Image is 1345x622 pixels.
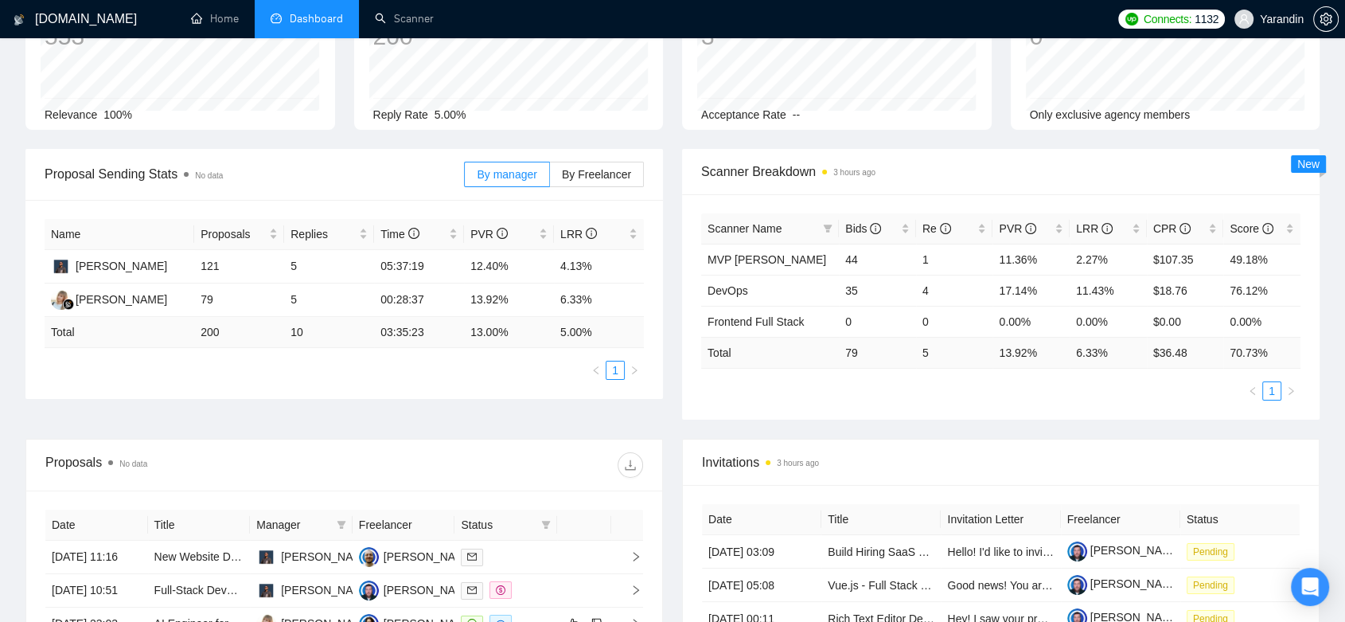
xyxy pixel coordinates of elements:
span: left [1248,386,1257,396]
span: Pending [1187,543,1234,561]
th: Title [821,504,941,535]
span: Score [1230,222,1273,235]
span: CPR [1153,222,1191,235]
td: 1 [916,244,993,275]
img: gigradar-bm.png [63,299,74,310]
span: LRR [1076,222,1113,235]
span: filter [333,513,349,537]
button: left [587,361,606,380]
td: 10 [284,317,374,348]
span: info-circle [586,228,597,239]
td: [DATE] 10:51 [45,574,148,608]
span: 1132 [1195,10,1218,28]
img: DS [51,256,71,276]
span: Connects: [1144,10,1191,28]
th: Invitation Letter [941,504,1060,535]
img: c19bXfwnFqFTzHSq8co447gy_X-51O090Hh8gnVypaJy5sPOBYmdyENk2OyO4zG79X [1067,542,1087,561]
li: Next Page [625,361,644,380]
td: 17.14% [992,275,1070,306]
span: right [618,585,641,596]
span: filter [541,520,551,530]
div: [PERSON_NAME] [281,548,372,565]
img: AK [51,290,71,310]
td: Build Hiring SaaS MVP – 5-Week Project (Web App) [821,535,941,569]
a: Full-Stack Developer for Internal Dashboard (React + Node.js + GraphQL) [154,584,520,597]
img: c19bXfwnFqFTzHSq8co447gy_X-51O090Hh8gnVypaJy5sPOBYmdyENk2OyO4zG79X [1067,575,1087,595]
span: New [1297,158,1320,170]
th: Date [702,504,821,535]
a: searchScanner [375,12,434,25]
img: DS [256,581,276,600]
td: 79 [839,337,916,368]
td: 35 [839,275,916,306]
span: Scanner Name [708,222,782,235]
span: 100% [103,108,132,121]
span: setting [1314,13,1338,25]
span: left [591,366,601,375]
span: Invitations [702,452,1300,472]
img: OP [359,547,379,567]
td: 0.00% [992,306,1070,337]
th: Freelancer [1061,504,1180,535]
li: Previous Page [1243,381,1262,401]
td: 00:28:37 [374,284,464,317]
td: 70.73 % [1223,337,1300,368]
td: New Website Development for My Business [148,541,251,574]
li: 1 [606,361,625,380]
a: DS[PERSON_NAME] [51,259,167,272]
span: info-circle [1179,223,1191,234]
th: Status [1180,504,1300,535]
td: $ 36.48 [1147,337,1224,368]
td: Total [701,337,839,368]
td: Vue.js - Full Stack Developer [821,569,941,602]
span: No data [195,171,223,180]
span: user [1238,14,1249,25]
span: Time [380,228,419,241]
time: 3 hours ago [833,168,875,177]
span: Status [461,516,535,534]
button: setting [1313,6,1339,32]
a: AK[PERSON_NAME] [51,292,167,305]
td: 5.00 % [554,317,644,348]
td: 13.92 % [992,337,1070,368]
span: info-circle [497,228,508,239]
span: filter [538,513,554,537]
th: Date [45,510,148,541]
a: DevOps [708,284,748,297]
a: Pending [1187,578,1241,591]
span: No data [119,460,147,468]
td: 0.00% [1223,306,1300,337]
td: 0 [839,306,916,337]
div: [PERSON_NAME] [384,548,475,565]
td: Full-Stack Developer for Internal Dashboard (React + Node.js + GraphQL) [148,574,251,608]
a: 1 [606,362,624,379]
td: Total [45,317,194,348]
a: Vue.js - Full Stack Developer [828,579,971,592]
td: [DATE] 03:09 [702,535,821,569]
a: [PERSON_NAME] [1067,577,1182,590]
td: 200 [194,317,284,348]
span: Manager [256,516,330,534]
div: [PERSON_NAME] [281,581,372,599]
td: 5 [284,250,374,284]
span: Reply Rate [373,108,428,121]
span: right [1286,386,1296,396]
div: [PERSON_NAME] [384,581,475,599]
th: Proposals [194,219,284,250]
span: Relevance [45,108,97,121]
img: upwork-logo.png [1125,13,1138,25]
span: Only exclusive agency members [1030,108,1191,121]
span: Proposals [201,225,266,243]
a: Build Hiring SaaS MVP – 5-Week Project (Web App) [828,546,1086,558]
a: DS[PERSON_NAME] [256,583,372,596]
span: dollar [496,585,505,595]
td: 11.36% [992,244,1070,275]
th: Replies [284,219,374,250]
time: 3 hours ago [777,459,819,467]
a: 1 [1263,382,1281,400]
button: download [618,452,643,478]
td: 13.92% [464,284,554,317]
span: Acceptance Rate [701,108,786,121]
a: Pending [1187,545,1241,557]
td: 2.27% [1070,244,1147,275]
